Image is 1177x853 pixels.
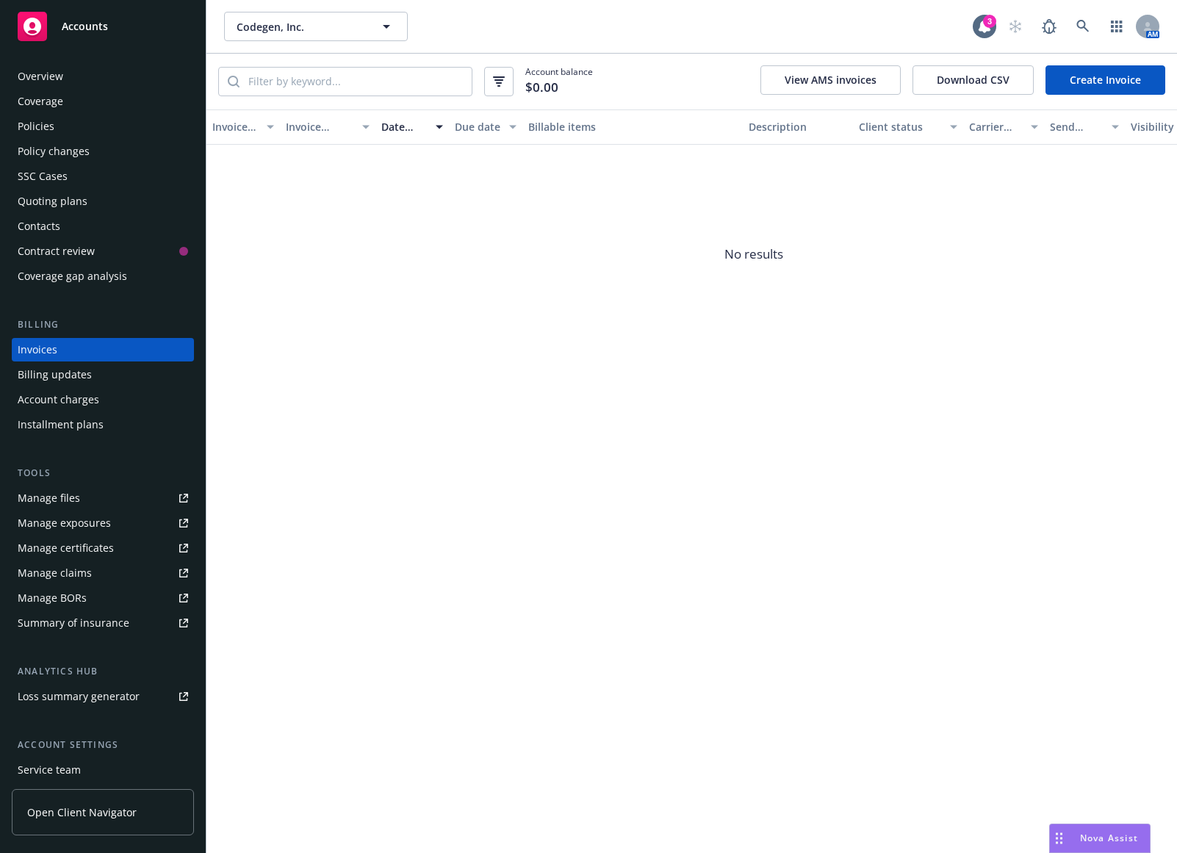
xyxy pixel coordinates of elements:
div: Policy changes [18,140,90,163]
a: Manage claims [12,561,194,585]
span: Accounts [62,21,108,32]
div: Manage certificates [18,536,114,560]
button: Send result [1044,109,1125,145]
button: Nova Assist [1049,824,1151,853]
div: Invoices [18,338,57,361]
div: Manage exposures [18,511,111,535]
button: Carrier status [963,109,1044,145]
a: Accounts [12,6,194,47]
span: Nova Assist [1080,832,1138,844]
a: Installment plans [12,413,194,436]
div: Contacts [18,215,60,238]
div: Billable items [528,119,737,134]
a: Policies [12,115,194,138]
a: Coverage gap analysis [12,264,194,288]
span: Account balance [525,65,593,98]
div: Installment plans [18,413,104,436]
button: Date issued [375,109,449,145]
div: Account charges [18,388,99,411]
button: Client status [853,109,963,145]
div: Overview [18,65,63,88]
input: Filter by keyword... [240,68,472,96]
div: Manage BORs [18,586,87,610]
div: Summary of insurance [18,611,129,635]
a: Create Invoice [1045,65,1165,95]
a: Manage BORs [12,586,194,610]
div: Date issued [381,119,427,134]
span: $0.00 [525,78,558,97]
a: Manage files [12,486,194,510]
div: Drag to move [1050,824,1068,852]
div: 3 [983,15,996,28]
div: Analytics hub [12,664,194,679]
a: Coverage [12,90,194,113]
a: Loss summary generator [12,685,194,708]
a: Search [1068,12,1098,41]
div: Coverage gap analysis [18,264,127,288]
div: Manage claims [18,561,92,585]
div: Account settings [12,738,194,752]
a: Service team [12,758,194,782]
span: Codegen, Inc. [237,19,364,35]
div: Billing updates [18,363,92,386]
div: Policies [18,115,54,138]
div: Contract review [18,240,95,263]
div: Service team [18,758,81,782]
button: Description [743,109,853,145]
a: Manage certificates [12,536,194,560]
div: Invoice ID [212,119,258,134]
a: Start snowing [1001,12,1030,41]
a: Manage exposures [12,511,194,535]
a: Quoting plans [12,190,194,213]
div: SSC Cases [18,165,68,188]
button: Invoice amount [280,109,375,145]
a: Overview [12,65,194,88]
a: Summary of insurance [12,611,194,635]
div: Manage files [18,486,80,510]
div: Coverage [18,90,63,113]
a: SSC Cases [12,165,194,188]
a: Switch app [1102,12,1131,41]
span: Open Client Navigator [27,805,137,820]
div: Loss summary generator [18,685,140,708]
button: Invoice ID [206,109,280,145]
a: Report a Bug [1034,12,1064,41]
a: Contacts [12,215,194,238]
button: Due date [449,109,522,145]
a: Account charges [12,388,194,411]
button: Download CSV [913,65,1034,95]
button: Billable items [522,109,743,145]
div: Invoice amount [286,119,353,134]
div: Send result [1050,119,1103,134]
div: Due date [455,119,500,134]
div: Quoting plans [18,190,87,213]
button: Codegen, Inc. [224,12,408,41]
button: View AMS invoices [760,65,901,95]
a: Billing updates [12,363,194,386]
div: Billing [12,317,194,332]
div: Tools [12,466,194,481]
div: Description [749,119,847,134]
a: Policy changes [12,140,194,163]
a: Contract review [12,240,194,263]
div: Carrier status [969,119,1022,134]
svg: Search [228,76,240,87]
div: Client status [859,119,941,134]
a: Invoices [12,338,194,361]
